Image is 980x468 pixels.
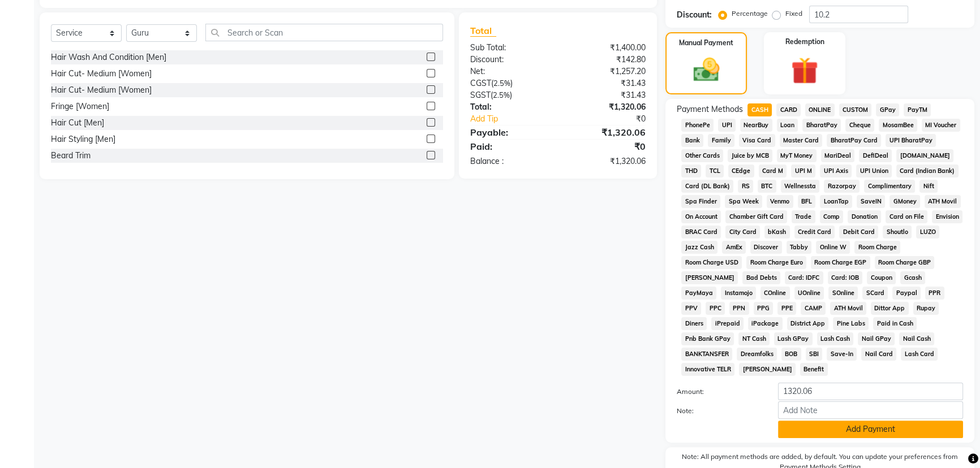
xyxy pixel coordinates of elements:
img: _cash.svg [685,55,728,85]
span: Complimentary [864,180,915,193]
span: Dittor App [871,302,909,315]
span: GPay [876,103,899,116]
span: Visa Card [739,134,775,147]
span: GMoney [889,195,920,208]
span: PhonePe [681,119,713,132]
span: PPG [754,302,773,315]
span: Benefit [800,363,828,376]
span: PPE [777,302,796,315]
span: Jazz Cash [681,241,717,254]
label: Fixed [785,8,802,19]
div: Discount: [462,54,558,66]
span: CASH [747,103,772,116]
span: Master Card [780,134,823,147]
span: SGST [470,90,491,100]
span: Save-In [827,348,857,361]
div: ₹0 [558,140,654,153]
span: Spa Finder [681,195,720,208]
span: Wellnessta [781,180,820,193]
span: Bad Debts [742,271,780,284]
span: UPI BharatPay [886,134,936,147]
span: SCard [862,287,888,300]
span: Room Charge [854,241,900,254]
span: Card: IOB [828,271,863,284]
div: ( ) [462,77,558,89]
span: AmEx [722,241,746,254]
span: SBI [806,348,823,361]
label: Percentage [732,8,768,19]
span: Paypal [892,287,921,300]
span: CAMP [801,302,826,315]
div: Hair Cut [Men] [51,117,104,129]
span: PPN [729,302,749,315]
div: ₹1,257.20 [558,66,654,77]
span: Debit Card [839,226,878,239]
div: Discount: [677,9,712,21]
span: CEdge [728,164,754,177]
div: Beard Trim [51,150,91,162]
img: _gift.svg [783,54,827,88]
div: ( ) [462,89,558,101]
span: iPrepaid [711,317,743,330]
div: ₹0 [574,113,654,125]
span: [PERSON_NAME] [739,363,796,376]
span: BANKTANSFER [681,348,732,361]
span: PPC [706,302,725,315]
span: Razorpay [824,180,859,193]
div: Hair Wash And Condition [Men] [51,51,166,63]
span: Rupay [913,302,939,315]
span: NT Cash [738,332,770,345]
span: PPV [681,302,701,315]
span: Loan [777,119,798,132]
span: MI Voucher [922,119,960,132]
span: [DOMAIN_NAME] [896,149,953,162]
span: City Card [725,226,760,239]
div: Total: [462,101,558,113]
span: Tabby [786,241,812,254]
span: NearBuy [740,119,772,132]
span: Credit Card [794,226,835,239]
span: 2.5% [493,79,510,88]
span: On Account [681,210,721,223]
span: LoanTap [820,195,852,208]
div: Hair Styling [Men] [51,133,115,145]
span: UOnline [794,287,824,300]
div: ₹31.43 [558,77,654,89]
span: MosamBee [879,119,917,132]
span: PPR [925,287,944,300]
span: Payment Methods [677,103,743,115]
div: Hair Cut- Medium [Women] [51,68,152,80]
input: Amount [778,383,963,400]
span: MariDeal [821,149,855,162]
span: BTC [758,180,776,193]
span: BFL [798,195,816,208]
span: CARD [776,103,801,116]
span: COnline [760,287,790,300]
div: ₹1,320.06 [558,101,654,113]
span: ATH Movil [830,302,866,315]
span: Lash GPay [774,332,813,345]
span: Total [470,25,496,37]
span: Other Cards [681,149,723,162]
input: Add Note [778,401,963,419]
span: Coupon [867,271,896,284]
span: Nail Cash [899,332,934,345]
span: SOnline [828,287,858,300]
div: Payable: [462,125,558,139]
span: Donation [848,210,881,223]
span: Innovative TELR [681,363,734,376]
span: Dreamfolks [737,348,777,361]
span: RS [738,180,753,193]
span: Spa Week [725,195,762,208]
div: ₹142.80 [558,54,654,66]
span: Lash Cash [817,332,854,345]
span: PayTM [904,103,931,116]
span: Pnb Bank GPay [681,332,734,345]
span: SaveIN [857,195,885,208]
span: Discover [750,241,782,254]
div: ₹31.43 [558,89,654,101]
span: UPI Axis [820,164,852,177]
div: Fringe [Women] [51,101,109,112]
span: Pine Labs [833,317,869,330]
span: Nail Card [861,348,896,361]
